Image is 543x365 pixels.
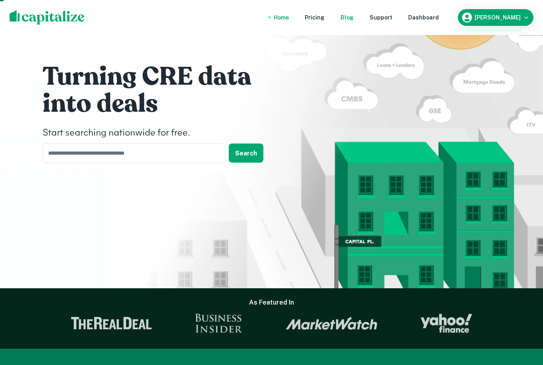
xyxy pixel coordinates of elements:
[274,13,289,22] a: Home
[71,317,152,330] img: The Real Deal
[370,13,392,22] a: Support
[10,10,85,25] img: capitalize-logo.png
[43,88,281,120] h1: into deals
[420,314,472,333] img: Yahoo Finance
[503,301,543,340] iframe: Chat Widget
[458,9,533,26] button: [PERSON_NAME]
[475,15,521,20] h6: [PERSON_NAME]
[341,13,354,22] a: Blog
[229,144,263,163] button: Search
[249,298,294,307] h6: As Featured In
[408,13,439,22] a: Dashboard
[43,61,281,93] h1: Turning CRE data
[43,126,281,140] h4: Start searching nationwide for free.
[286,316,378,330] img: Market Watch
[195,314,243,333] img: Business Insider
[305,13,325,22] a: Pricing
